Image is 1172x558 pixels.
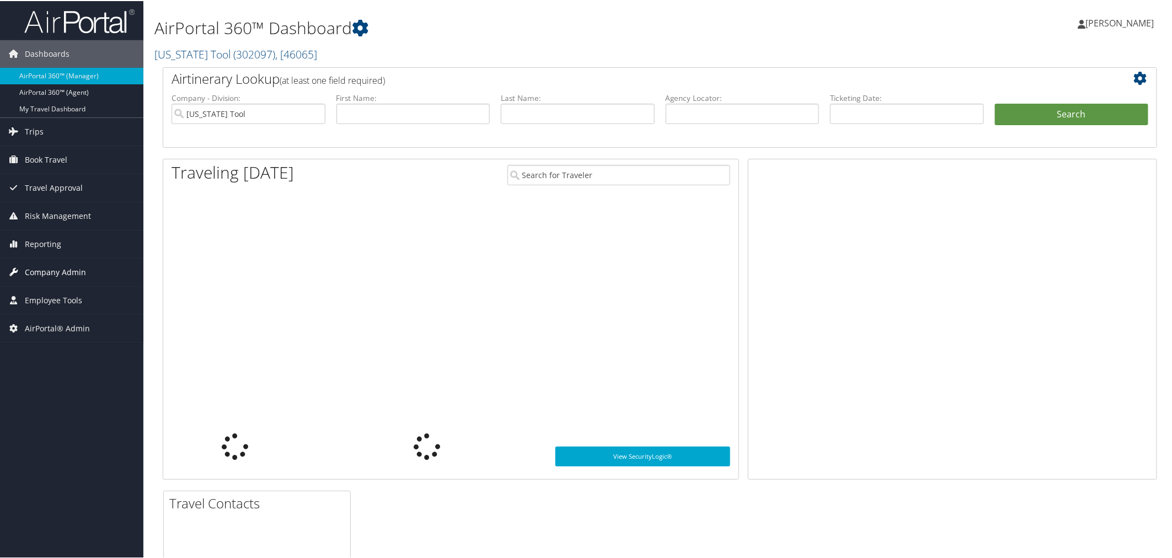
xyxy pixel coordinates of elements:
label: Agency Locator: [666,92,820,103]
span: Travel Approval [25,173,83,201]
span: Risk Management [25,201,91,229]
span: AirPortal® Admin [25,314,90,341]
label: Company - Division: [172,92,325,103]
span: (at least one field required) [280,73,385,85]
button: Search [995,103,1149,125]
h2: Airtinerary Lookup [172,68,1066,87]
h2: Travel Contacts [169,493,350,512]
span: Reporting [25,229,61,257]
span: Employee Tools [25,286,82,313]
h1: AirPortal 360™ Dashboard [154,15,828,39]
span: Trips [25,117,44,144]
h1: Traveling [DATE] [172,160,294,183]
a: [PERSON_NAME] [1078,6,1165,39]
label: Ticketing Date: [830,92,984,103]
span: Dashboards [25,39,69,67]
span: , [ 46065 ] [275,46,317,61]
img: airportal-logo.png [24,7,135,33]
a: View SecurityLogic® [555,446,731,465]
a: [US_STATE] Tool [154,46,317,61]
label: Last Name: [501,92,655,103]
span: Company Admin [25,257,86,285]
input: Search for Traveler [507,164,731,184]
span: Book Travel [25,145,67,173]
label: First Name: [336,92,490,103]
span: [PERSON_NAME] [1086,16,1154,28]
span: ( 302097 ) [233,46,275,61]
